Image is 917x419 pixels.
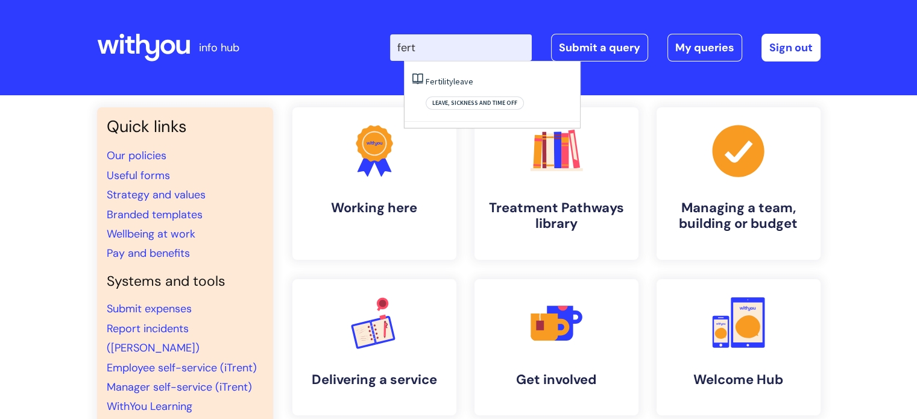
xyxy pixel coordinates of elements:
[107,207,203,222] a: Branded templates
[107,301,192,316] a: Submit expenses
[107,246,190,260] a: Pay and benefits
[657,279,821,415] a: Welcome Hub
[390,34,532,61] input: Search
[302,372,447,388] h4: Delivering a service
[666,200,811,232] h4: Managing a team, building or budget
[426,96,524,110] span: Leave, sickness and time off
[474,107,638,260] a: Treatment Pathways library
[667,34,742,61] a: My queries
[107,273,263,290] h4: Systems and tools
[474,279,638,415] a: Get involved
[107,227,195,241] a: Wellbeing at work
[107,168,170,183] a: Useful forms
[107,117,263,136] h3: Quick links
[199,38,239,57] p: info hub
[107,321,200,355] a: Report incidents ([PERSON_NAME])
[484,200,629,232] h4: Treatment Pathways library
[107,361,257,375] a: Employee self-service (iTrent)
[666,372,811,388] h4: Welcome Hub
[107,148,166,163] a: Our policies
[107,399,192,414] a: WithYou Learning
[292,107,456,260] a: Working here
[484,372,629,388] h4: Get involved
[551,34,648,61] a: Submit a query
[390,34,821,61] div: | -
[292,279,456,415] a: Delivering a service
[107,380,252,394] a: Manager self-service (iTrent)
[657,107,821,260] a: Managing a team, building or budget
[761,34,821,61] a: Sign out
[426,76,453,87] span: Fertility
[426,76,473,87] a: Fertilityleave
[107,187,206,202] a: Strategy and values
[302,200,447,216] h4: Working here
